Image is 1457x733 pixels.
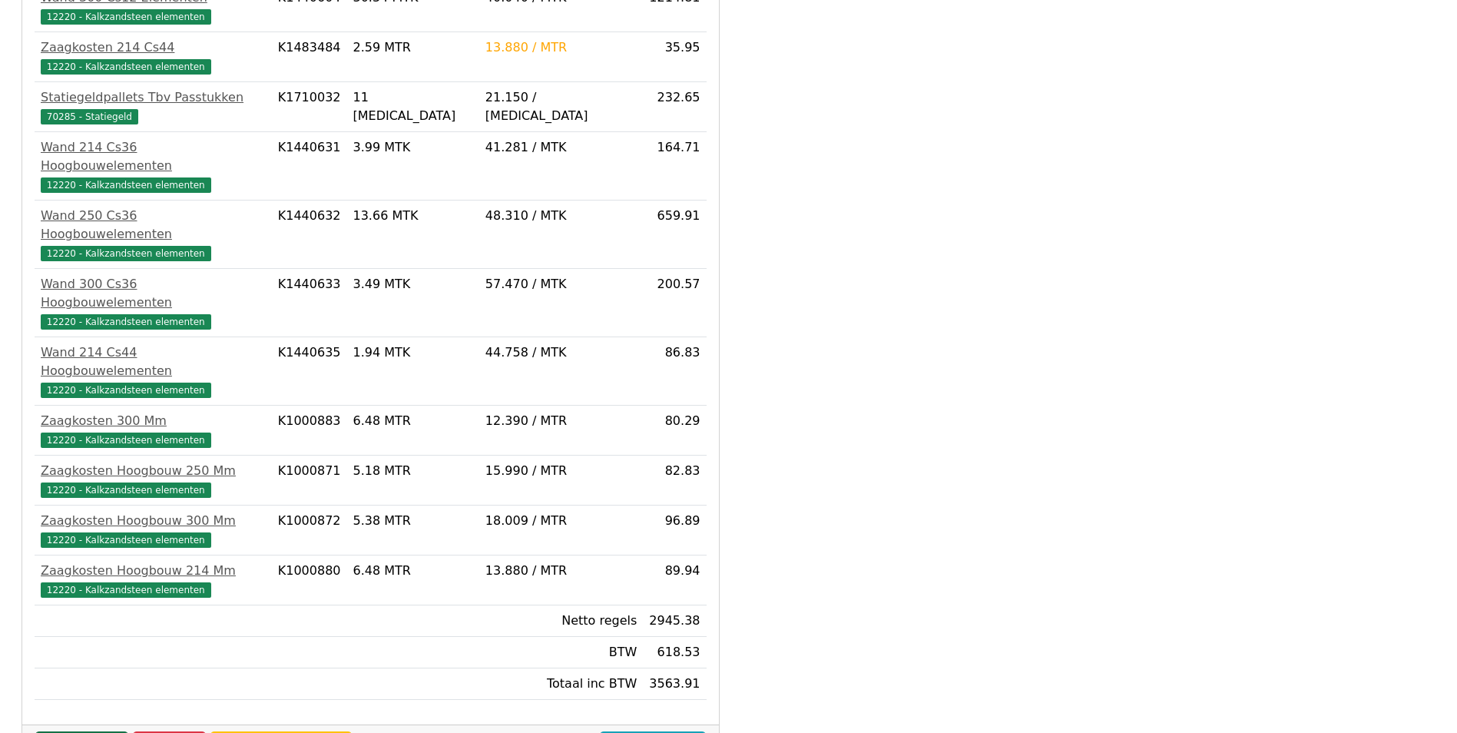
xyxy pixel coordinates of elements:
[353,412,473,430] div: 6.48 MTR
[41,38,266,75] a: Zaagkosten 214 Cs4412220 - Kalkzandsteen elementen
[41,412,266,449] a: Zaagkosten 300 Mm12220 - Kalkzandsteen elementen
[643,637,706,668] td: 618.53
[643,32,706,82] td: 35.95
[272,406,347,456] td: K1000883
[353,207,473,225] div: 13.66 MTK
[485,207,637,225] div: 48.310 / MTK
[41,138,266,175] div: Wand 214 Cs36 Hoogbouwelementen
[479,637,643,668] td: BTW
[643,668,706,700] td: 3563.91
[41,512,266,549] a: Zaagkosten Hoogbouw 300 Mm12220 - Kalkzandsteen elementen
[353,275,473,294] div: 3.49 MTK
[643,406,706,456] td: 80.29
[41,462,266,499] a: Zaagkosten Hoogbouw 250 Mm12220 - Kalkzandsteen elementen
[643,269,706,337] td: 200.57
[272,456,347,506] td: K1000871
[41,512,266,530] div: Zaagkosten Hoogbouw 300 Mm
[41,462,266,480] div: Zaagkosten Hoogbouw 250 Mm
[41,275,266,312] div: Wand 300 Cs36 Hoogbouwelementen
[485,412,637,430] div: 12.390 / MTR
[41,88,266,107] div: Statiegeldpallets Tbv Passtukken
[41,532,211,548] span: 12220 - Kalkzandsteen elementen
[272,82,347,132] td: K1710032
[485,462,637,480] div: 15.990 / MTR
[41,207,266,244] div: Wand 250 Cs36 Hoogbouwelementen
[41,483,211,498] span: 12220 - Kalkzandsteen elementen
[272,506,347,556] td: K1000872
[41,343,266,380] div: Wand 214 Cs44 Hoogbouwelementen
[41,9,211,25] span: 12220 - Kalkzandsteen elementen
[41,177,211,193] span: 12220 - Kalkzandsteen elementen
[485,38,637,57] div: 13.880 / MTR
[479,605,643,637] td: Netto regels
[643,456,706,506] td: 82.83
[272,269,347,337] td: K1440633
[41,383,211,398] span: 12220 - Kalkzandsteen elementen
[41,38,266,57] div: Zaagkosten 214 Cs44
[485,343,637,362] div: 44.758 / MTK
[41,109,138,124] span: 70285 - Statiegeld
[485,88,637,125] div: 21.150 / [MEDICAL_DATA]
[41,207,266,262] a: Wand 250 Cs36 Hoogbouwelementen12220 - Kalkzandsteen elementen
[272,32,347,82] td: K1483484
[643,337,706,406] td: 86.83
[41,88,266,125] a: Statiegeldpallets Tbv Passtukken70285 - Statiegeld
[353,562,473,580] div: 6.48 MTR
[485,562,637,580] div: 13.880 / MTR
[41,246,211,261] span: 12220 - Kalkzandsteen elementen
[485,138,637,157] div: 41.281 / MTK
[353,138,473,157] div: 3.99 MTK
[41,582,211,598] span: 12220 - Kalkzandsteen elementen
[353,512,473,530] div: 5.38 MTR
[41,562,266,580] div: Zaagkosten Hoogbouw 214 Mm
[643,506,706,556] td: 96.89
[41,314,211,330] span: 12220 - Kalkzandsteen elementen
[353,462,473,480] div: 5.18 MTR
[272,201,347,269] td: K1440632
[272,337,347,406] td: K1440635
[41,562,266,599] a: Zaagkosten Hoogbouw 214 Mm12220 - Kalkzandsteen elementen
[41,433,211,448] span: 12220 - Kalkzandsteen elementen
[41,412,266,430] div: Zaagkosten 300 Mm
[479,668,643,700] td: Totaal inc BTW
[41,59,211,75] span: 12220 - Kalkzandsteen elementen
[485,512,637,530] div: 18.009 / MTR
[643,82,706,132] td: 232.65
[485,275,637,294] div: 57.470 / MTK
[353,38,473,57] div: 2.59 MTR
[643,605,706,637] td: 2945.38
[643,201,706,269] td: 659.91
[41,138,266,194] a: Wand 214 Cs36 Hoogbouwelementen12220 - Kalkzandsteen elementen
[643,556,706,605] td: 89.94
[353,88,473,125] div: 11 [MEDICAL_DATA]
[272,556,347,605] td: K1000880
[353,343,473,362] div: 1.94 MTK
[41,343,266,399] a: Wand 214 Cs44 Hoogbouwelementen12220 - Kalkzandsteen elementen
[272,132,347,201] td: K1440631
[643,132,706,201] td: 164.71
[41,275,266,330] a: Wand 300 Cs36 Hoogbouwelementen12220 - Kalkzandsteen elementen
